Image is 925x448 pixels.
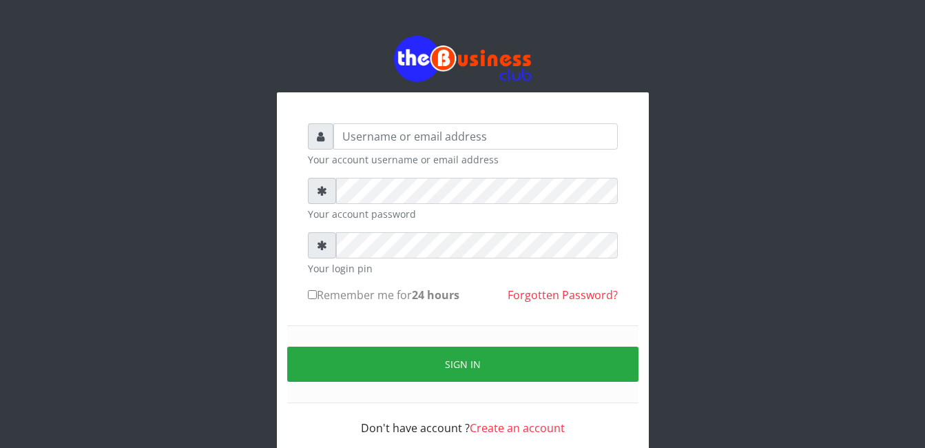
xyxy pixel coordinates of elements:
[308,287,459,303] label: Remember me for
[308,403,618,436] div: Don't have account ?
[470,420,565,436] a: Create an account
[287,347,638,382] button: Sign in
[308,290,317,299] input: Remember me for24 hours
[508,287,618,303] a: Forgotten Password?
[333,123,618,150] input: Username or email address
[308,152,618,167] small: Your account username or email address
[308,261,618,276] small: Your login pin
[308,207,618,221] small: Your account password
[412,287,459,303] b: 24 hours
